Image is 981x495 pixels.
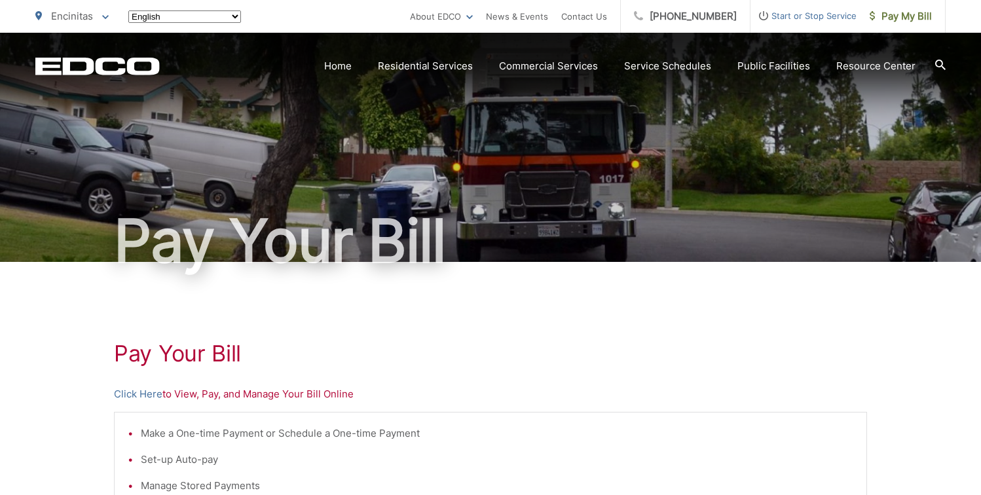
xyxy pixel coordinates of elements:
[410,9,473,24] a: About EDCO
[114,386,867,402] p: to View, Pay, and Manage Your Bill Online
[378,58,473,74] a: Residential Services
[499,58,598,74] a: Commercial Services
[35,208,946,274] h1: Pay Your Bill
[737,58,810,74] a: Public Facilities
[624,58,711,74] a: Service Schedules
[114,386,162,402] a: Click Here
[486,9,548,24] a: News & Events
[141,478,853,494] li: Manage Stored Payments
[561,9,607,24] a: Contact Us
[51,10,93,22] span: Encinitas
[141,426,853,441] li: Make a One-time Payment or Schedule a One-time Payment
[836,58,916,74] a: Resource Center
[114,340,867,367] h1: Pay Your Bill
[870,9,932,24] span: Pay My Bill
[128,10,241,23] select: Select a language
[35,57,160,75] a: EDCD logo. Return to the homepage.
[324,58,352,74] a: Home
[141,452,853,467] li: Set-up Auto-pay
